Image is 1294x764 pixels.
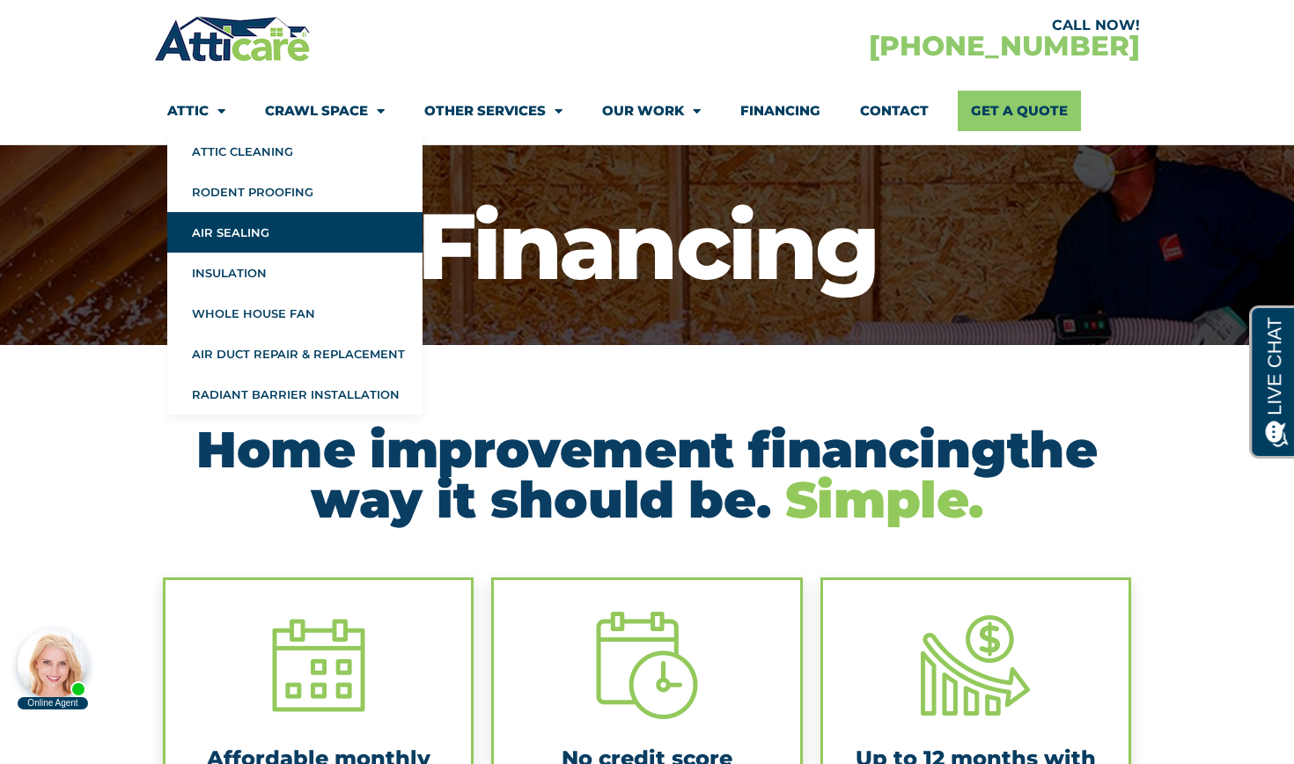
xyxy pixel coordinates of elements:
[958,91,1081,131] a: Get A Quote
[860,91,929,131] a: Contact
[740,91,820,131] a: Financing
[647,18,1140,33] div: CALL NOW!
[311,419,1098,530] span: the way
[602,91,701,131] a: Our Work
[424,91,562,131] a: Other Services
[167,91,1127,131] nav: Menu
[167,374,423,415] a: Radiant Barrier Installation
[167,131,423,172] a: Attic Cleaning
[785,469,983,530] span: Simple.
[167,293,423,334] a: Whole House Fan
[167,131,423,415] ul: Attic
[265,91,385,131] a: Crawl Space
[9,200,1285,292] h1: Financing
[167,334,423,374] a: Air Duct Repair & Replacement
[167,253,423,293] a: Insulation
[167,91,225,131] a: Attic
[167,212,423,253] a: Air Sealing
[437,469,770,530] span: it should be.
[9,579,290,711] iframe: Chat Invitation
[163,424,1131,525] h2: Home improvement financing
[43,14,142,36] span: Opens a chat window
[167,172,423,212] a: Rodent Proofing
